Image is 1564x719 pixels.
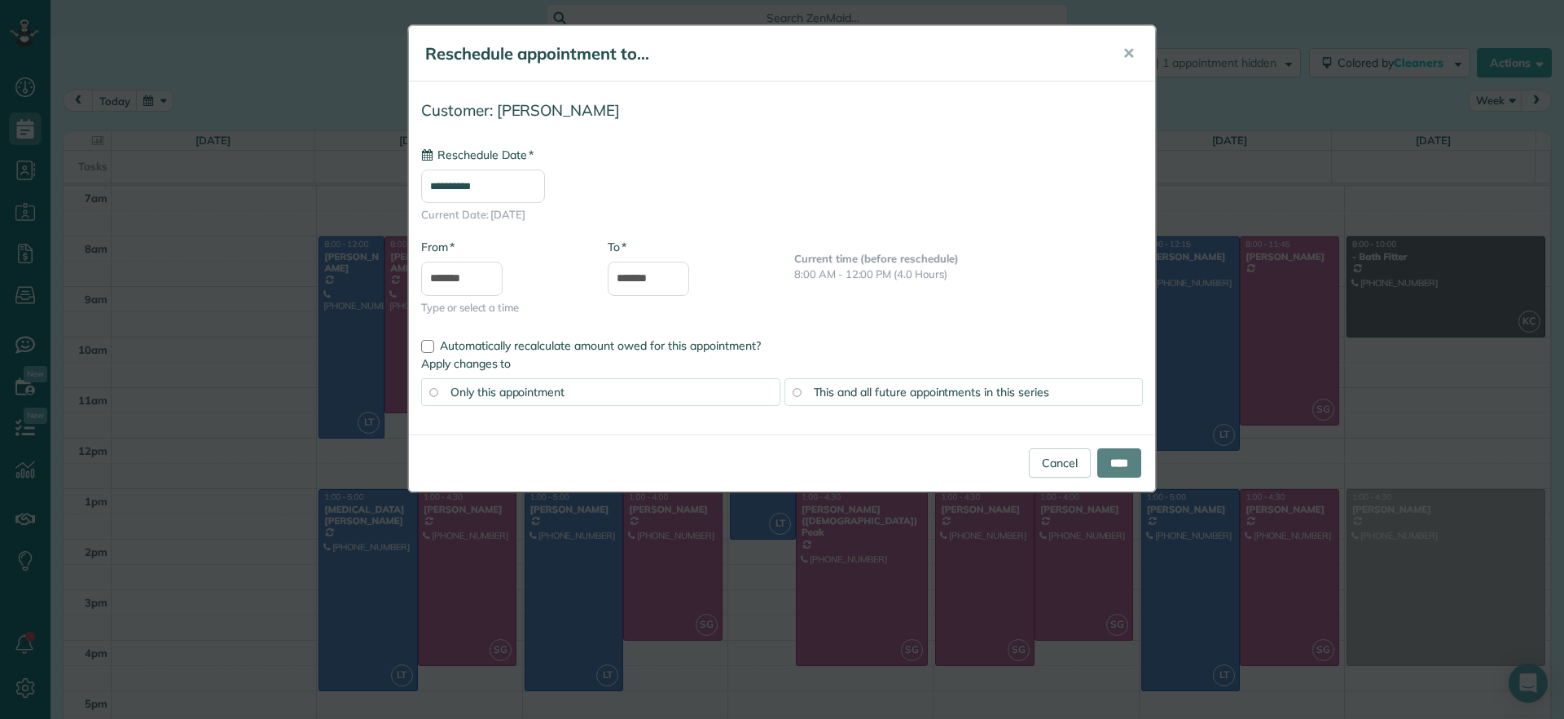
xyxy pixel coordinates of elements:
span: Automatically recalculate amount owed for this appointment? [440,338,761,353]
span: ✕ [1122,44,1135,63]
span: Only this appointment [450,385,565,399]
a: Cancel [1029,448,1091,478]
p: 8:00 AM - 12:00 PM (4.0 Hours) [794,267,1143,282]
label: To [608,239,626,255]
input: Only this appointment [429,388,437,396]
label: Reschedule Date [421,147,534,163]
input: This and all future appointments in this series [793,388,801,396]
label: From [421,239,455,255]
b: Current time (before reschedule) [794,252,959,265]
span: Type or select a time [421,300,583,315]
label: Apply changes to [421,355,1143,372]
h5: Reschedule appointment to... [425,42,1100,65]
span: This and all future appointments in this series [814,385,1049,399]
span: Current Date: [DATE] [421,207,1143,223]
h4: Customer: [PERSON_NAME] [421,102,1143,119]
